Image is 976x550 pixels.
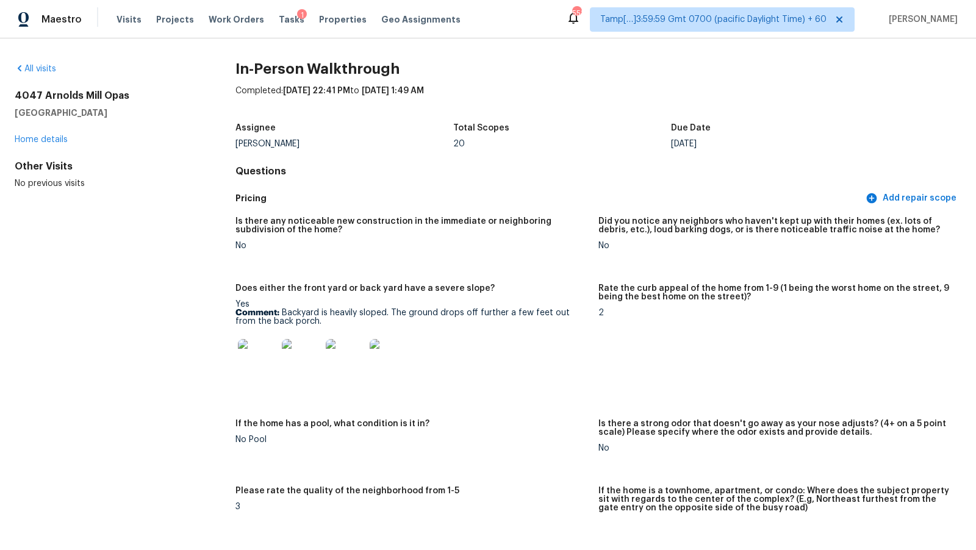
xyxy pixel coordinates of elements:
span: Maestro [41,13,82,26]
span: [DATE] 22:41 PM [283,87,350,95]
div: Completed: to [235,85,961,116]
h5: Is there a strong odor that doesn't go away as your nose adjusts? (4+ on a 5 point scale) Please ... [598,420,952,437]
h5: Due Date [671,124,711,132]
h5: If the home has a pool, what condition is it in? [235,420,429,428]
div: 553 [572,7,581,20]
div: Yes [235,300,589,385]
h5: Did you notice any neighbors who haven't kept up with their homes (ex. lots of debris, etc.), lou... [598,217,952,234]
h5: Assignee [235,124,276,132]
h5: Is there any noticeable new construction in the immediate or neighboring subdivision of the home? [235,217,589,234]
h4: Questions [235,165,961,177]
button: Add repair scope [863,187,961,210]
h2: In-Person Walkthrough [235,63,961,75]
span: No previous visits [15,179,85,188]
div: [DATE] [671,140,889,148]
div: No [598,241,952,250]
div: Other Visits [15,160,196,173]
span: Add repair scope [868,191,956,206]
h5: Total Scopes [453,124,509,132]
span: [PERSON_NAME] [884,13,958,26]
h5: [GEOGRAPHIC_DATA] [15,107,196,119]
div: No [235,241,589,250]
div: 1 [297,9,307,21]
span: Tasks [279,15,304,24]
div: 2 [598,309,952,317]
a: Home details [15,135,68,144]
p: Backyard is heavily sloped. The ground drops off further a few feet out from the back porch. [235,309,589,326]
div: No [598,444,952,452]
span: Properties [319,13,367,26]
span: Tamp[…]3:59:59 Gmt 0700 (pacific Daylight Time) + 60 [600,13,827,26]
span: Geo Assignments [381,13,461,26]
div: No Pool [235,435,589,444]
span: Visits [117,13,142,26]
span: Work Orders [209,13,264,26]
span: [DATE] 1:49 AM [362,87,424,95]
b: Comment: [235,309,279,317]
div: 3 [235,502,589,511]
h5: Pricing [235,192,863,205]
a: All visits [15,65,56,73]
h2: 4047 Arnolds Mill Opas [15,90,196,102]
h5: Please rate the quality of the neighborhood from 1-5 [235,487,459,495]
h5: Rate the curb appeal of the home from 1-9 (1 being the worst home on the street, 9 being the best... [598,284,952,301]
h5: If the home is a townhome, apartment, or condo: Where does the subject property sit with regards ... [598,487,952,512]
div: [PERSON_NAME] [235,140,453,148]
span: Projects [156,13,194,26]
h5: Does either the front yard or back yard have a severe slope? [235,284,495,293]
div: 20 [453,140,671,148]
